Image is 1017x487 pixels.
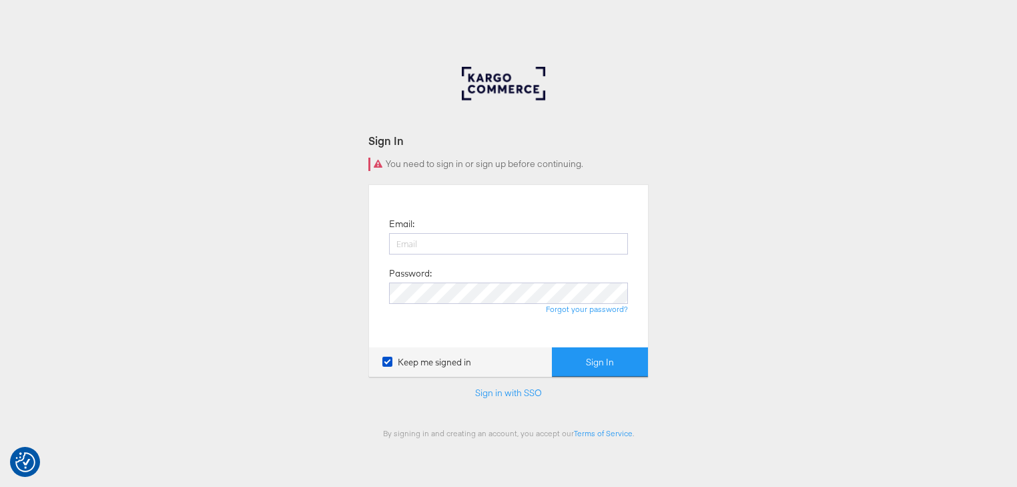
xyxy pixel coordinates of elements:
[389,233,628,255] input: Email
[368,428,649,438] div: By signing in and creating an account, you accept our .
[475,387,542,399] a: Sign in with SSO
[368,158,649,171] div: You need to sign in or sign up before continuing.
[15,452,35,472] img: Revisit consent button
[574,428,633,438] a: Terms of Service
[552,347,648,377] button: Sign In
[382,356,471,369] label: Keep me signed in
[389,267,432,280] label: Password:
[546,304,628,314] a: Forgot your password?
[368,133,649,148] div: Sign In
[389,218,414,230] label: Email:
[15,452,35,472] button: Consent Preferences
